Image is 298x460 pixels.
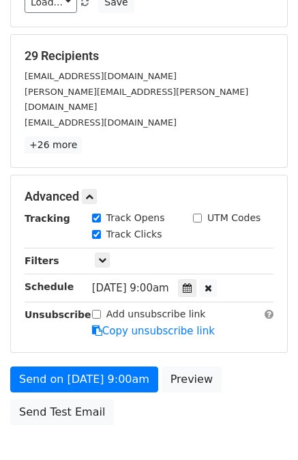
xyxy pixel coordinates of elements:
[25,213,70,224] strong: Tracking
[106,227,162,242] label: Track Clicks
[10,399,114,425] a: Send Test Email
[25,71,177,81] small: [EMAIL_ADDRESS][DOMAIN_NAME]
[25,189,273,204] h5: Advanced
[25,117,177,128] small: [EMAIL_ADDRESS][DOMAIN_NAME]
[106,307,206,321] label: Add unsubscribe link
[230,394,298,460] iframe: Chat Widget
[207,211,260,225] label: UTM Codes
[92,282,169,294] span: [DATE] 9:00am
[25,87,248,113] small: [PERSON_NAME][EMAIL_ADDRESS][PERSON_NAME][DOMAIN_NAME]
[10,366,158,392] a: Send on [DATE] 9:00am
[25,255,59,266] strong: Filters
[25,281,74,292] strong: Schedule
[92,325,215,337] a: Copy unsubscribe link
[25,136,82,154] a: +26 more
[162,366,222,392] a: Preview
[106,211,165,225] label: Track Opens
[25,48,273,63] h5: 29 Recipients
[25,309,91,320] strong: Unsubscribe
